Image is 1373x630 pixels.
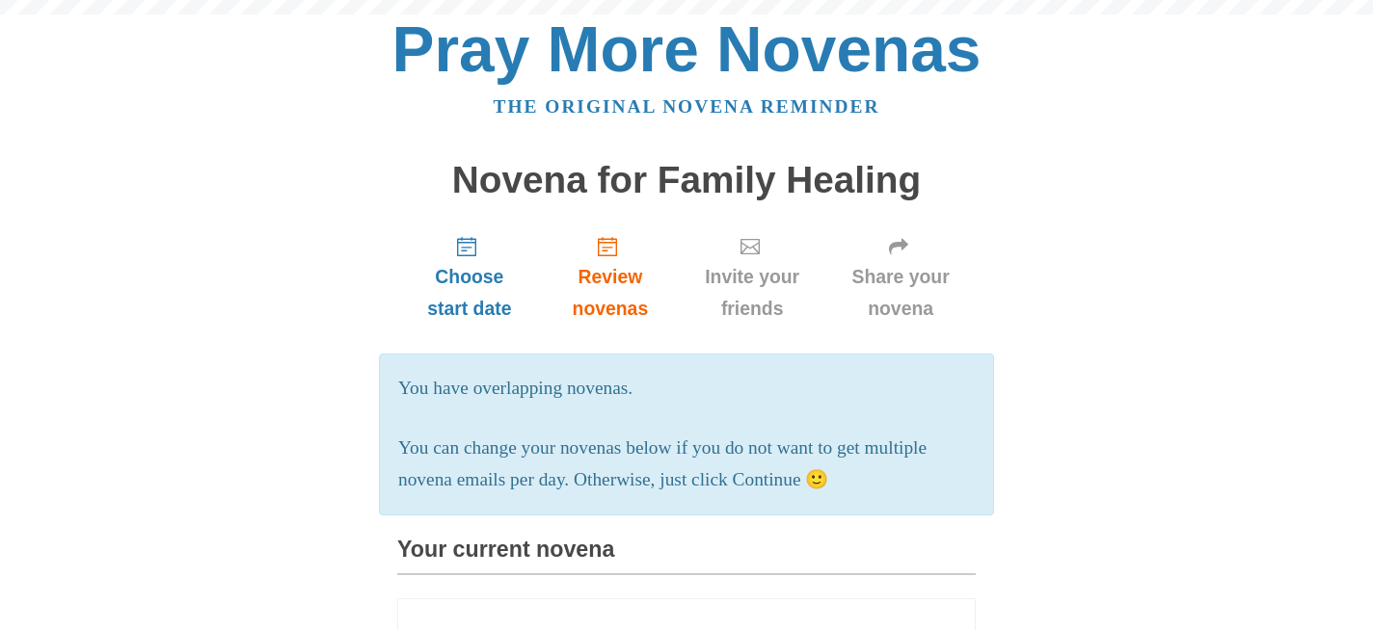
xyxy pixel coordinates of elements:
[542,220,679,334] a: Review novenas
[679,220,825,334] a: Invite your friends
[397,160,976,201] h1: Novena for Family Healing
[398,373,975,405] p: You have overlapping novenas.
[698,261,806,325] span: Invite your friends
[561,261,660,325] span: Review novenas
[398,433,975,496] p: You can change your novenas below if you do not want to get multiple novena emails per day. Other...
[825,220,976,334] a: Share your novena
[417,261,523,325] span: Choose start date
[397,538,976,575] h3: Your current novena
[397,220,542,334] a: Choose start date
[392,13,982,85] a: Pray More Novenas
[494,96,880,117] a: The original novena reminder
[845,261,956,325] span: Share your novena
